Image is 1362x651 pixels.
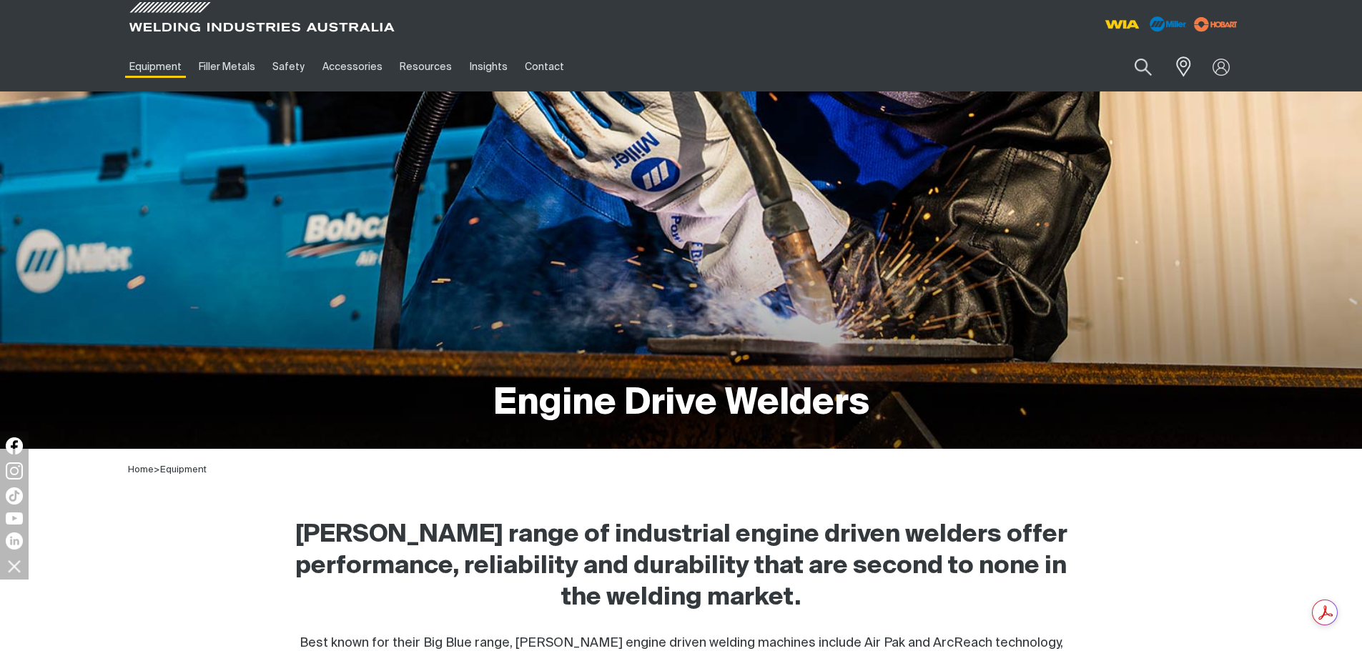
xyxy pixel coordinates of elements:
[278,520,1085,614] h2: [PERSON_NAME] range of industrial engine driven welders offer performance, reliability and durabi...
[128,465,154,474] a: Home
[460,42,515,91] a: Insights
[6,462,23,479] img: Instagram
[6,487,23,505] img: TikTok
[2,554,26,578] img: hide socials
[6,512,23,525] img: YouTube
[6,437,23,454] img: Facebook
[121,42,962,91] nav: Main
[264,42,313,91] a: Safety
[516,42,573,91] a: Contact
[190,42,264,91] a: Filler Metals
[154,465,160,474] span: >
[1100,50,1167,84] input: Product name or item number...
[314,42,391,91] a: Accessories
[1119,50,1168,84] button: Search products
[391,42,460,91] a: Resources
[160,465,207,474] a: Equipment
[6,532,23,550] img: LinkedIn
[121,42,190,91] a: Equipment
[493,381,869,427] h1: Engine Drive Welders
[1190,14,1242,35] img: miller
